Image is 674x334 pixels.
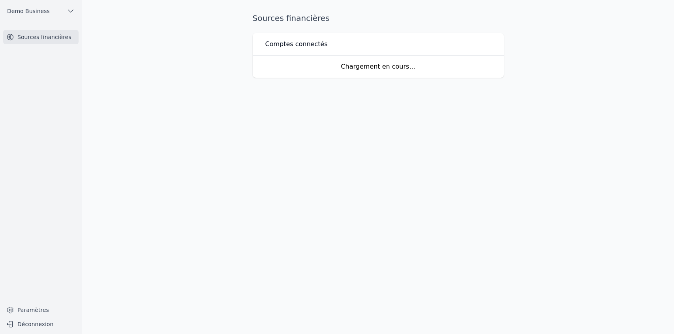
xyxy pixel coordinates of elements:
[3,304,79,316] a: Paramètres
[265,39,328,49] h3: Comptes connectés
[3,5,79,17] button: Demo Business
[265,62,491,71] div: Chargement en cours...
[3,30,79,44] a: Sources financières
[253,13,330,24] h1: Sources financières
[3,318,79,330] button: Déconnexion
[7,7,50,15] span: Demo Business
